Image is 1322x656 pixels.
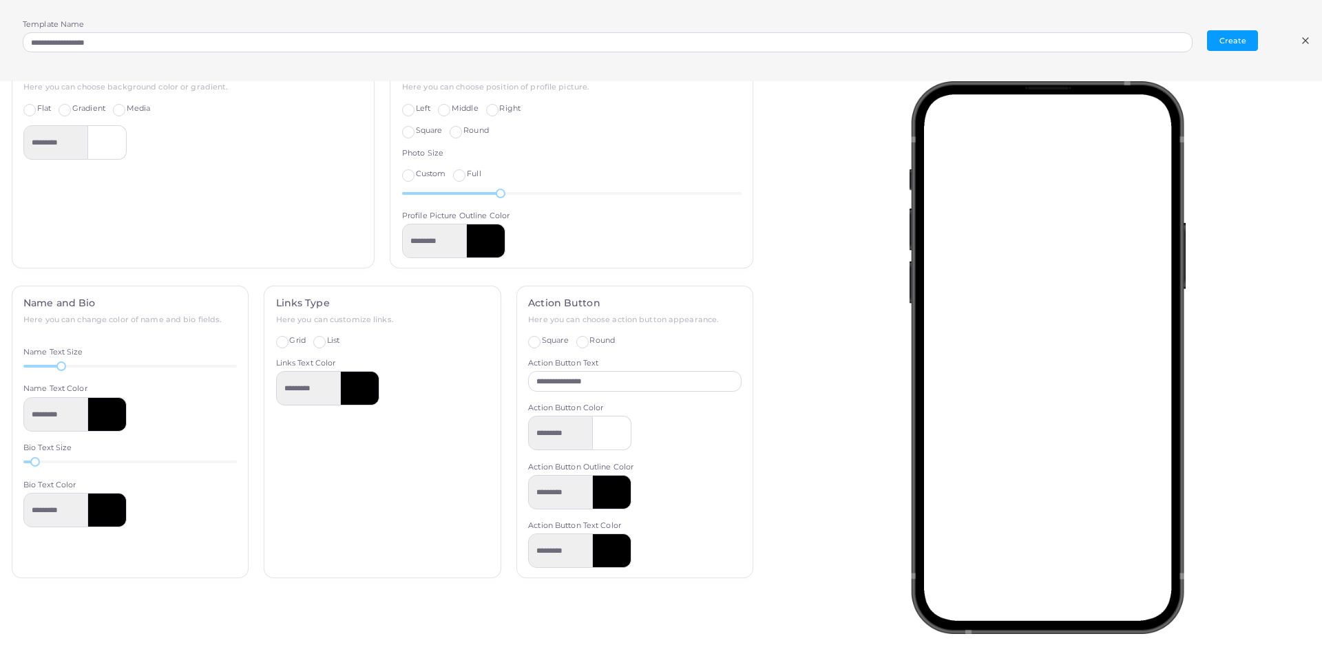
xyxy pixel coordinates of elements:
label: Bio Text Size [23,443,72,454]
label: Action Button Text Color [528,520,621,531]
label: Action Button Outline Color [528,462,633,473]
span: Custom [416,169,446,178]
span: Grid [289,335,305,345]
span: Square [416,125,443,135]
h6: Here you can choose action button appearance. [528,315,742,324]
h6: Here you can choose background color or gradient. [23,83,363,92]
label: Profile Picture Outline Color [402,211,510,222]
label: Action Button Text [528,358,598,369]
span: List [327,335,339,345]
label: Template Name [23,19,84,30]
label: Bio Text Color [23,480,76,491]
h6: Here you can customize links. [276,315,490,324]
span: Full [467,169,481,178]
label: Photo Size [402,148,443,159]
span: Right [499,103,521,113]
h4: Name and Bio [23,297,237,309]
label: Name Text Size [23,347,83,358]
span: Round [463,125,489,135]
span: Round [589,335,615,345]
h6: Here you can change color of name and bio fields. [23,315,237,324]
span: Middle [452,103,479,113]
label: Action Button Color [528,403,603,414]
span: Flat [37,103,51,113]
span: Square [542,335,569,345]
span: Gradient [72,103,105,113]
span: Media [127,103,151,113]
h6: Here you can choose position of profile picture. [402,83,742,92]
button: Create [1207,30,1258,51]
span: Left [416,103,430,113]
label: Name Text Color [23,383,87,394]
label: Links Text Color [276,358,336,369]
h4: Action Button [528,297,742,309]
h4: Links Type [276,297,490,309]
